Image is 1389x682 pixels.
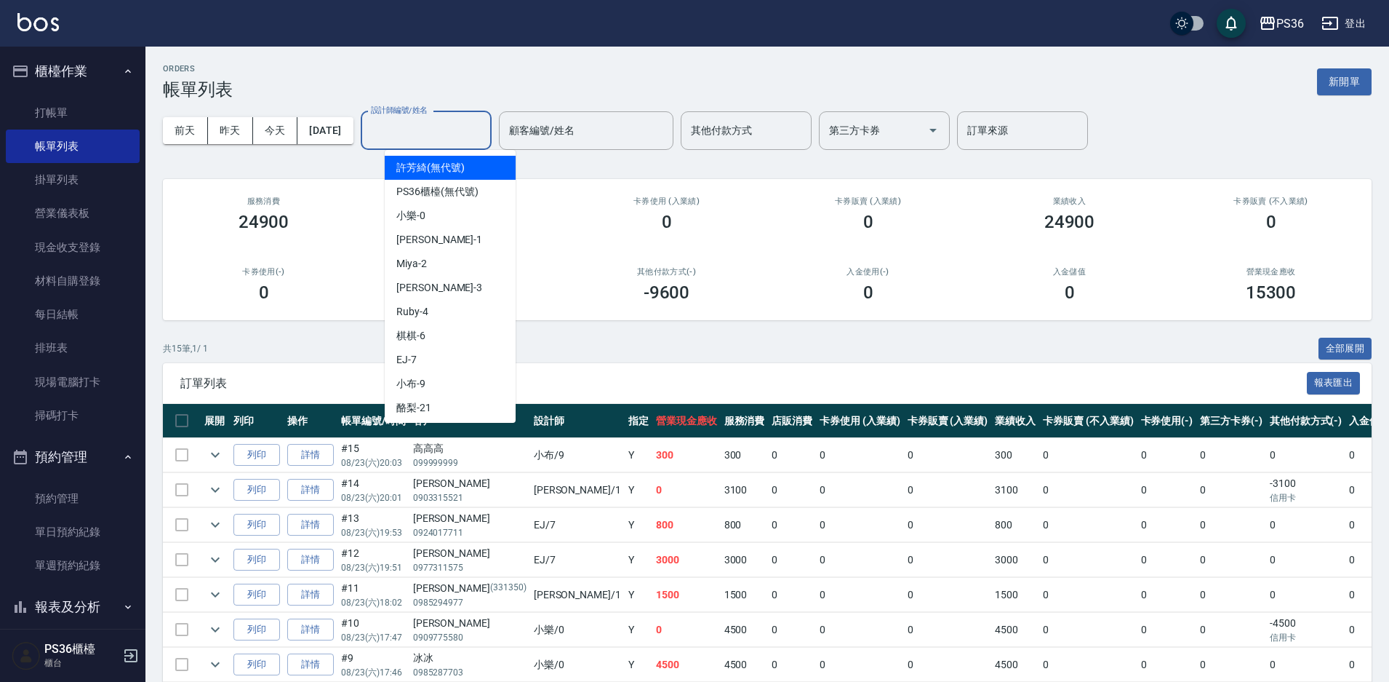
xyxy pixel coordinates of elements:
span: Ruby -4 [396,304,428,320]
button: 報表匯出 [1307,372,1361,394]
a: 詳情 [287,549,334,571]
span: 棋棋 -6 [396,328,425,344]
td: 0 [1137,543,1197,577]
td: Y [625,648,652,682]
button: expand row [204,514,226,536]
p: 08/23 (六) 19:53 [341,526,406,539]
td: 0 [1137,473,1197,507]
p: 共 15 筆, 1 / 1 [163,342,208,355]
td: 0 [652,473,721,507]
h3: 0 [1266,212,1276,232]
td: 0 [768,508,816,542]
td: #15 [337,438,409,472]
span: 酪梨 -21 [396,400,431,416]
td: 0 [1137,508,1197,542]
p: 08/23 (六) 20:03 [341,456,406,469]
td: Y [625,473,652,507]
td: 0 [768,438,816,472]
h2: ORDERS [163,64,233,74]
th: 操作 [284,404,337,438]
td: #9 [337,648,409,682]
td: 0 [1137,613,1197,647]
th: 指定 [625,404,652,438]
td: 800 [652,508,721,542]
td: 4500 [652,648,721,682]
button: 列印 [233,479,280,501]
button: 前天 [163,117,208,144]
h3: 0 [863,282,873,303]
a: 單週預約紀錄 [6,549,140,582]
h3: 24900 [1044,212,1095,232]
td: 3000 [721,543,769,577]
td: 0 [1039,508,1137,542]
td: 0 [904,648,992,682]
td: 0 [1196,543,1266,577]
td: 0 [1039,648,1137,682]
td: 0 [904,438,992,472]
th: 其他付款方式(-) [1266,404,1346,438]
h3: 0 [863,212,873,232]
span: Miya -2 [396,256,427,271]
a: 打帳單 [6,96,140,130]
p: (331350) [490,581,527,596]
button: expand row [204,654,226,675]
h5: PS36櫃檯 [44,642,119,657]
p: 0903315521 [413,491,527,504]
a: 帳單列表 [6,130,140,163]
h2: 卡券使用(-) [180,267,347,277]
td: 小樂 /0 [530,613,625,647]
td: #14 [337,473,409,507]
td: 800 [991,508,1039,542]
h3: 24900 [239,212,289,232]
td: 小布 /9 [530,438,625,472]
a: 詳情 [287,444,334,467]
td: 4500 [991,648,1039,682]
th: 展開 [201,404,230,438]
h2: 卡券使用 (入業績) [583,197,750,206]
td: 0 [904,543,992,577]
p: 08/23 (六) 19:51 [341,561,406,574]
p: 08/23 (六) 18:02 [341,596,406,609]
button: 列印 [233,514,280,536]
th: 卡券使用(-) [1137,404,1197,438]
td: 0 [1266,578,1346,612]
td: 800 [721,508,769,542]
p: 櫃台 [44,657,119,670]
td: 0 [1266,438,1346,472]
th: 服務消費 [721,404,769,438]
h2: 其他付款方式(-) [583,267,750,277]
td: 0 [816,473,904,507]
p: 0924017711 [413,526,527,539]
td: 0 [1039,613,1137,647]
td: 3100 [991,473,1039,507]
td: 0 [768,473,816,507]
td: 1500 [991,578,1039,612]
td: 1500 [721,578,769,612]
td: 4500 [991,613,1039,647]
td: 0 [904,578,992,612]
a: 報表匯出 [1307,376,1361,389]
button: 列印 [233,584,280,606]
a: 詳情 [287,479,334,501]
p: 08/23 (六) 20:01 [341,491,406,504]
h2: 入金使用(-) [785,267,951,277]
label: 設計師編號/姓名 [371,105,428,116]
button: 新開單 [1317,68,1372,95]
a: 現金收支登錄 [6,231,140,264]
button: 登出 [1316,10,1372,37]
a: 現場電腦打卡 [6,365,140,399]
a: 材料自購登錄 [6,264,140,298]
h2: 業績收入 [986,197,1153,206]
td: 0 [1039,473,1137,507]
td: #13 [337,508,409,542]
div: [PERSON_NAME] [413,511,527,526]
a: 詳情 [287,654,334,676]
button: Open [921,119,945,142]
button: 客戶管理 [6,626,140,664]
div: [PERSON_NAME] [413,476,527,491]
td: 1500 [652,578,721,612]
button: 昨天 [208,117,253,144]
td: Y [625,543,652,577]
a: 新開單 [1317,74,1372,88]
button: expand row [204,619,226,641]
